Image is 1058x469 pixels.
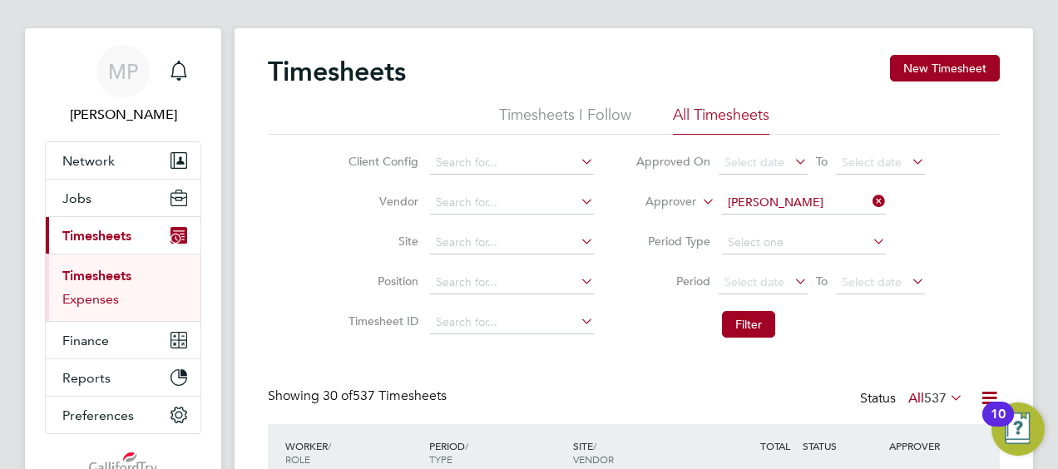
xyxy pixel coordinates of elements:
[722,311,775,338] button: Filter
[62,153,115,169] span: Network
[108,61,138,82] span: MP
[46,180,200,216] button: Jobs
[323,388,447,404] span: 537 Timesheets
[635,234,710,249] label: Period Type
[46,397,200,433] button: Preferences
[673,105,769,135] li: All Timesheets
[465,439,468,452] span: /
[860,388,967,411] div: Status
[724,274,784,289] span: Select date
[62,370,111,386] span: Reports
[842,274,902,289] span: Select date
[760,439,790,452] span: TOTAL
[890,55,1000,81] button: New Timesheet
[991,402,1045,456] button: Open Resource Center, 10 new notifications
[62,190,91,206] span: Jobs
[45,105,201,125] span: Mark Pendergast
[344,194,418,209] label: Vendor
[62,291,119,307] a: Expenses
[268,388,450,405] div: Showing
[635,154,710,169] label: Approved On
[430,151,594,175] input: Search for...
[62,228,131,244] span: Timesheets
[328,439,331,452] span: /
[811,151,833,172] span: To
[429,452,452,466] span: TYPE
[344,313,418,328] label: Timesheet ID
[885,431,971,461] div: APPROVER
[344,234,418,249] label: Site
[573,452,614,466] span: VENDOR
[46,254,200,321] div: Timesheets
[593,439,596,452] span: /
[635,274,710,289] label: Period
[62,407,134,423] span: Preferences
[724,155,784,170] span: Select date
[430,231,594,254] input: Search for...
[842,155,902,170] span: Select date
[45,45,201,125] a: MP[PERSON_NAME]
[621,194,696,210] label: Approver
[46,359,200,396] button: Reports
[798,431,885,461] div: STATUS
[811,270,833,292] span: To
[344,154,418,169] label: Client Config
[46,142,200,179] button: Network
[268,55,406,88] h2: Timesheets
[62,268,131,284] a: Timesheets
[46,322,200,358] button: Finance
[430,311,594,334] input: Search for...
[499,105,631,135] li: Timesheets I Follow
[924,390,947,407] span: 537
[285,452,310,466] span: ROLE
[430,191,594,215] input: Search for...
[908,390,963,407] label: All
[62,333,109,348] span: Finance
[46,217,200,254] button: Timesheets
[430,271,594,294] input: Search for...
[722,191,886,215] input: Search for...
[991,414,1006,436] div: 10
[323,388,353,404] span: 30 of
[722,231,886,254] input: Select one
[344,274,418,289] label: Position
